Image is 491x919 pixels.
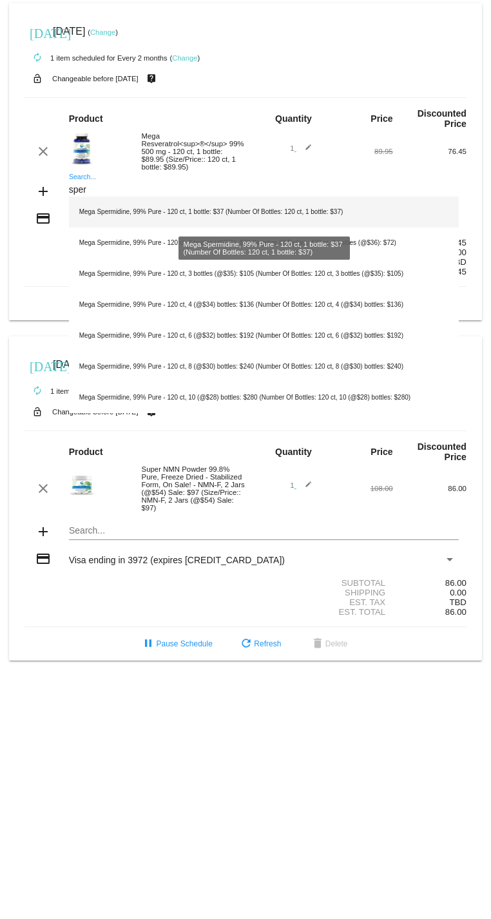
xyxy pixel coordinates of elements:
a: Change [172,54,197,62]
mat-icon: lock_open [30,403,45,420]
small: Changeable before [DATE] [52,408,139,416]
span: 1 [290,481,312,489]
button: Refresh [228,632,291,655]
mat-icon: delete [310,637,325,652]
mat-icon: add [35,184,51,199]
span: 1 [290,144,312,152]
span: 0.00 [450,588,467,597]
div: 108.00 [319,485,392,492]
img: MEGA-500-BOTTLE-NEW.jpg [69,133,95,169]
mat-icon: live_help [144,70,159,87]
input: Search... [69,185,459,195]
div: 76.45 [393,148,467,155]
strong: Price [371,113,392,124]
span: Refresh [238,639,281,648]
input: Search... [69,526,459,536]
div: Mega Resveratrol<sup>®</sup> 99% 500 mg - 120 ct, 1 bottle: $89.95 (Size/Price:: 120 ct, 1 bottle... [135,132,246,171]
strong: Quantity [275,447,312,457]
div: Mega Spermidine, 99% Pure - 120 ct, 8 (@$30) bottles: $240 (Number Of Bottles: 120 ct, 8 (@$30) b... [69,351,459,382]
div: Subtotal [246,578,393,588]
div: Mega Spermidine, 99% Pure - 120 ct, 1 bottle: $37 (Number Of Bottles: 120 ct, 1 bottle: $37) [69,197,459,227]
img: nicotinamide-new.png [69,476,95,499]
strong: Discounted Price [418,108,467,129]
mat-icon: lock_open [30,70,45,87]
mat-icon: add [35,524,51,539]
mat-icon: autorenew [30,50,45,66]
div: Mega Spermidine, 99% Pure - 120 ct, 4 (@$34) bottles: $136 (Number Of Bottles: 120 ct, 4 (@$34) b... [69,289,459,320]
mat-icon: clear [35,144,51,159]
div: Est. Tax [246,597,393,607]
mat-icon: refresh [238,637,254,652]
small: 1 item scheduled for Every 3 months [24,387,168,395]
strong: Discounted Price [418,441,467,462]
div: 86.00 [393,578,467,588]
small: ( ) [170,54,200,62]
span: Pause Schedule [140,639,212,648]
small: 1 item scheduled for Every 2 months [24,54,168,62]
div: Mega Spermidine, 99% Pure - 120 ct, 2 bottles (@$36): $72 (Number Of Bottles: 120 ct, 2 bottles (... [69,227,459,258]
small: Changeable before [DATE] [52,75,139,82]
div: 86.00 [393,485,467,492]
strong: Product [69,447,103,457]
strong: Quantity [275,113,312,124]
mat-icon: edit [296,144,312,159]
button: Pause Schedule [130,632,222,655]
mat-icon: clear [35,481,51,496]
div: 89.95 [319,148,392,155]
strong: Product [69,113,103,124]
a: Change [90,28,115,36]
div: Super NMN Powder 99.8% Pure, Freeze Dried - Stabilized Form, On Sale! - NMN-F, 2 Jars (@$54) Sale... [135,465,246,512]
mat-icon: [DATE] [30,358,45,373]
strong: Price [371,447,392,457]
button: Delete [300,632,358,655]
span: TBD [449,597,466,607]
div: Shipping [246,588,393,597]
mat-icon: [DATE] [30,24,45,40]
mat-icon: edit [296,481,312,496]
mat-select: Payment Method [69,555,456,565]
span: Delete [310,639,348,648]
mat-icon: pause [140,637,156,652]
span: Visa ending in 3972 (expires [CREDIT_CARD_DATA]) [69,555,285,565]
mat-icon: credit_card [35,551,51,566]
span: 86.00 [445,607,467,617]
div: Est. Total [246,607,393,617]
div: Mega Spermidine, 99% Pure - 120 ct, 6 (@$32) bottles: $192 (Number Of Bottles: 120 ct, 6 (@$32) b... [69,320,459,351]
mat-icon: credit_card [35,211,51,226]
mat-icon: autorenew [30,383,45,399]
div: Mega Spermidine, 99% Pure - 120 ct, 3 bottles (@$35): $105 (Number Of Bottles: 120 ct, 3 bottles ... [69,258,459,289]
div: Mega Spermidine, 99% Pure - 120 ct, 10 (@$28) bottles: $280 (Number Of Bottles: 120 ct, 10 (@$28)... [69,382,459,413]
small: ( ) [88,28,118,36]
